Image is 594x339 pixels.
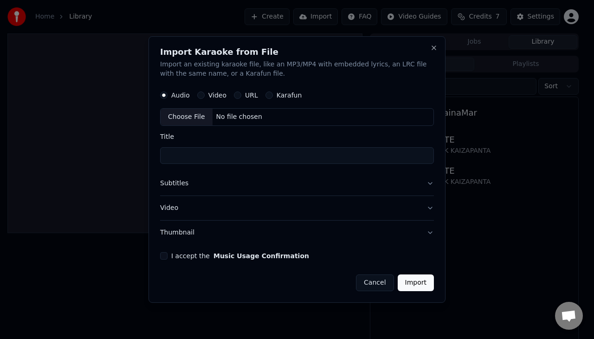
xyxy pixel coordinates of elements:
[171,253,309,259] label: I accept the
[208,92,226,98] label: Video
[160,133,434,140] label: Title
[160,48,434,56] h2: Import Karaoke from File
[160,171,434,196] button: Subtitles
[160,60,434,78] p: Import an existing karaoke file, like an MP3/MP4 with embedded lyrics, an LRC file with the same ...
[277,92,302,98] label: Karafun
[213,112,266,122] div: No file chosen
[213,253,309,259] button: I accept the
[160,196,434,220] button: Video
[356,274,394,291] button: Cancel
[245,92,258,98] label: URL
[161,109,213,125] div: Choose File
[171,92,190,98] label: Audio
[160,221,434,245] button: Thumbnail
[398,274,434,291] button: Import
